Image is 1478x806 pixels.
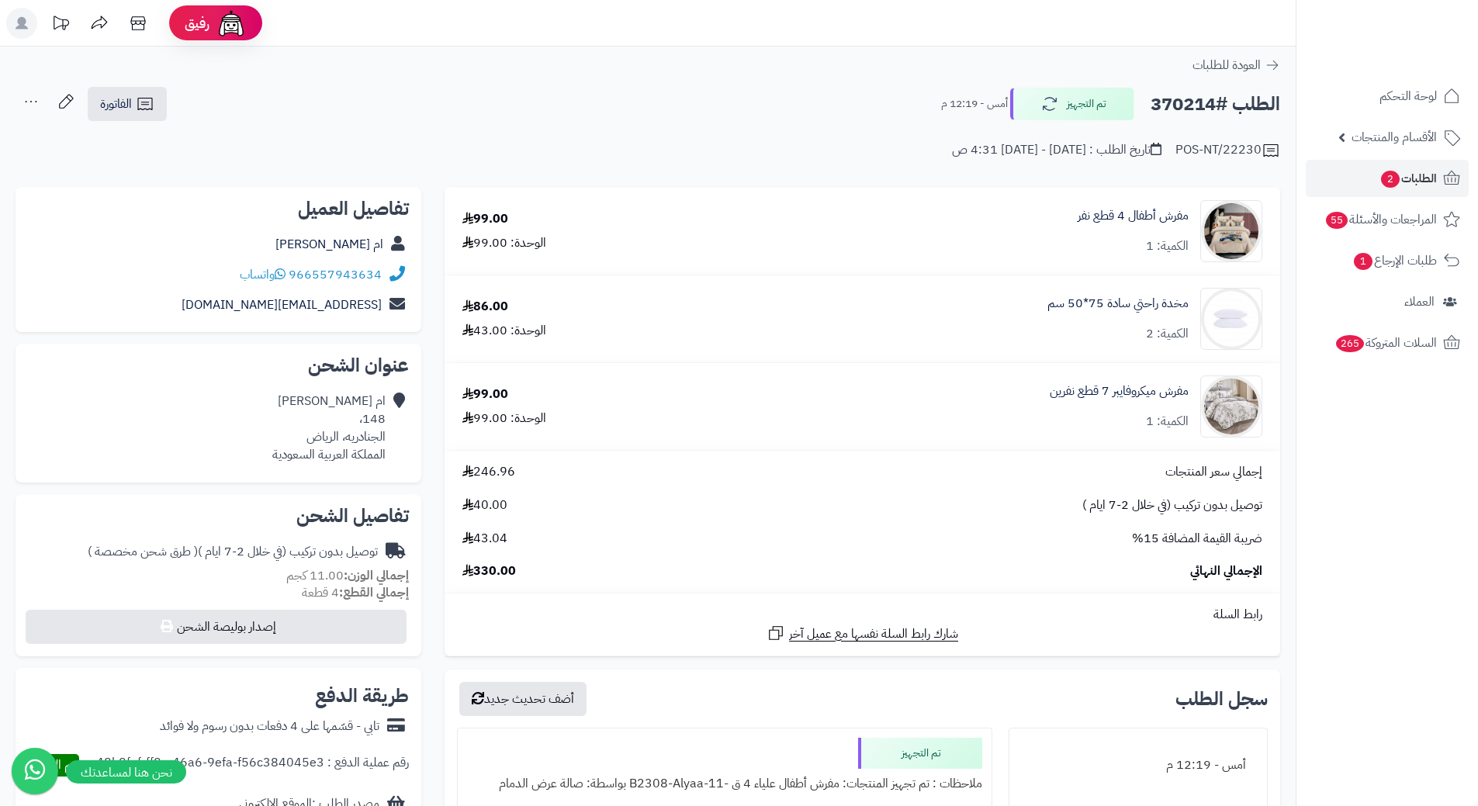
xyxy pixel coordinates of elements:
[462,496,507,514] span: 40.00
[767,624,958,643] a: شارك رابط السلة نفسها مع عميل آخر
[462,322,546,340] div: الوحدة: 43.00
[462,530,507,548] span: 43.04
[1334,332,1437,354] span: السلات المتروكة
[1050,382,1189,400] a: مفرش ميكروفايبر 7 قطع نفرين
[41,8,80,43] a: تحديثات المنصة
[1306,160,1469,197] a: الطلبات2
[858,738,982,769] div: تم التجهيز
[315,687,409,705] h2: طريقة الدفع
[240,265,286,284] a: واتساب
[160,718,379,735] div: تابي - قسّمها على 4 دفعات بدون رسوم ولا فوائد
[1352,250,1437,272] span: طلبات الإرجاع
[1146,237,1189,255] div: الكمية: 1
[462,463,515,481] span: 246.96
[1336,335,1364,352] span: 265
[1354,253,1372,270] span: 1
[216,8,247,39] img: ai-face.png
[1132,530,1262,548] span: ضريبة القيمة المضافة 15%
[462,298,508,316] div: 86.00
[467,769,981,799] div: ملاحظات : تم تجهيز المنتجات: مفرش أطفال علياء 4 ق -B2308-Alyaa-11 بواسطة: صالة عرض الدمام
[1326,212,1348,229] span: 55
[952,141,1161,159] div: تاريخ الطلب : [DATE] - [DATE] 4:31 ص
[344,566,409,585] strong: إجمالي الوزن:
[1201,375,1262,438] img: 1752908738-1-90x90.jpg
[1190,562,1262,580] span: الإجمالي النهائي
[1146,413,1189,431] div: الكمية: 1
[1404,291,1435,313] span: العملاء
[88,543,378,561] div: توصيل بدون تركيب (في خلال 2-7 ايام )
[1165,463,1262,481] span: إجمالي سعر المنتجات
[1306,283,1469,320] a: العملاء
[272,393,386,463] div: ام [PERSON_NAME] 148، الجنادريه، الرياض المملكة العربية السعودية
[1175,141,1280,160] div: POS-NT/22230
[1381,171,1400,188] span: 2
[1379,168,1437,189] span: الطلبات
[185,14,209,33] span: رفيق
[182,296,382,314] a: [EMAIL_ADDRESS][DOMAIN_NAME]
[289,265,382,284] a: 966557943634
[1078,207,1189,225] a: مفرش أطفال 4 قطع نفر
[1372,43,1463,76] img: logo-2.png
[1010,88,1134,120] button: تم التجهيز
[462,234,546,252] div: الوحدة: 99.00
[1175,690,1268,708] h3: سجل الطلب
[28,356,409,375] h2: عنوان الشحن
[275,235,383,254] a: ام [PERSON_NAME]
[941,96,1008,112] small: أمس - 12:19 م
[1201,288,1262,350] img: 1746949799-1-90x90.jpg
[1192,56,1261,74] span: العودة للطلبات
[1379,85,1437,107] span: لوحة التحكم
[1082,496,1262,514] span: توصيل بدون تركيب (في خلال 2-7 ايام )
[88,542,198,561] span: ( طرق شحن مخصصة )
[1192,56,1280,74] a: العودة للطلبات
[28,199,409,218] h2: تفاصيل العميل
[100,95,132,113] span: الفاتورة
[302,583,409,602] small: 4 قطعة
[462,386,508,403] div: 99.00
[1306,324,1469,361] a: السلات المتروكة265
[26,610,407,644] button: إصدار بوليصة الشحن
[1047,295,1189,313] a: مخدة راحتي سادة 75*50 سم
[451,606,1274,624] div: رابط السلة
[1146,325,1189,343] div: الكمية: 2
[462,410,546,427] div: الوحدة: 99.00
[88,87,167,121] a: الفاتورة
[459,682,587,716] button: أضف تحديث جديد
[1306,78,1469,115] a: لوحة التحكم
[339,583,409,602] strong: إجمالي القطع:
[789,625,958,643] span: شارك رابط السلة نفسها مع عميل آخر
[1306,242,1469,279] a: طلبات الإرجاع1
[89,754,409,777] div: رقم عملية الدفع : a49b9faf-ff9c-46a6-9efa-f56c384045e3
[1019,750,1258,780] div: أمس - 12:19 م
[286,566,409,585] small: 11.00 كجم
[28,507,409,525] h2: تفاصيل الشحن
[1352,126,1437,148] span: الأقسام والمنتجات
[1151,88,1280,120] h2: الطلب #370214
[1324,209,1437,230] span: المراجعات والأسئلة
[462,210,508,228] div: 99.00
[1201,200,1262,262] img: 1715005956-110203010057-90x90.jpg
[1306,201,1469,238] a: المراجعات والأسئلة55
[462,562,516,580] span: 330.00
